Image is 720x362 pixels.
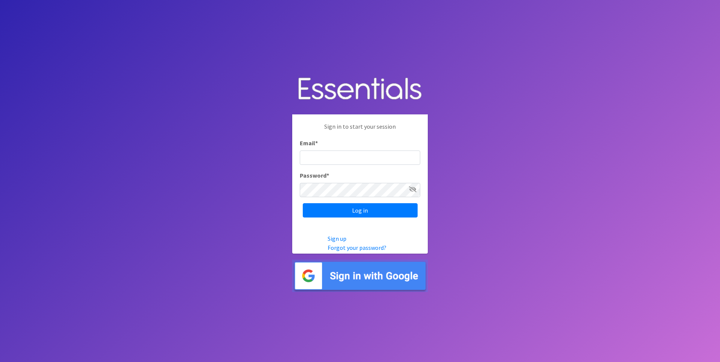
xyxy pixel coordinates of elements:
[292,70,428,109] img: Human Essentials
[315,139,318,147] abbr: required
[300,138,318,148] label: Email
[328,235,346,242] a: Sign up
[303,203,418,218] input: Log in
[300,171,329,180] label: Password
[300,122,420,138] p: Sign in to start your session
[328,244,386,251] a: Forgot your password?
[326,172,329,179] abbr: required
[292,260,428,292] img: Sign in with Google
